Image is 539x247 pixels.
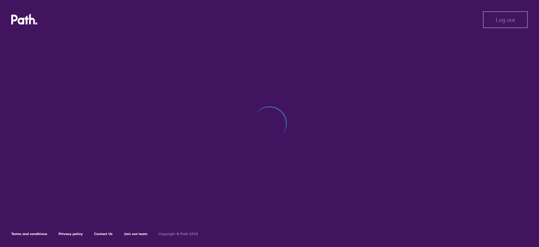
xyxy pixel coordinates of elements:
[124,232,147,236] a: Join our team
[94,232,113,236] a: Contact Us
[11,232,47,236] a: Terms and conditions
[159,232,198,236] h6: Copyright © Path 2018
[483,11,528,28] button: Log out
[496,17,515,23] span: Log out
[59,232,83,236] a: Privacy policy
